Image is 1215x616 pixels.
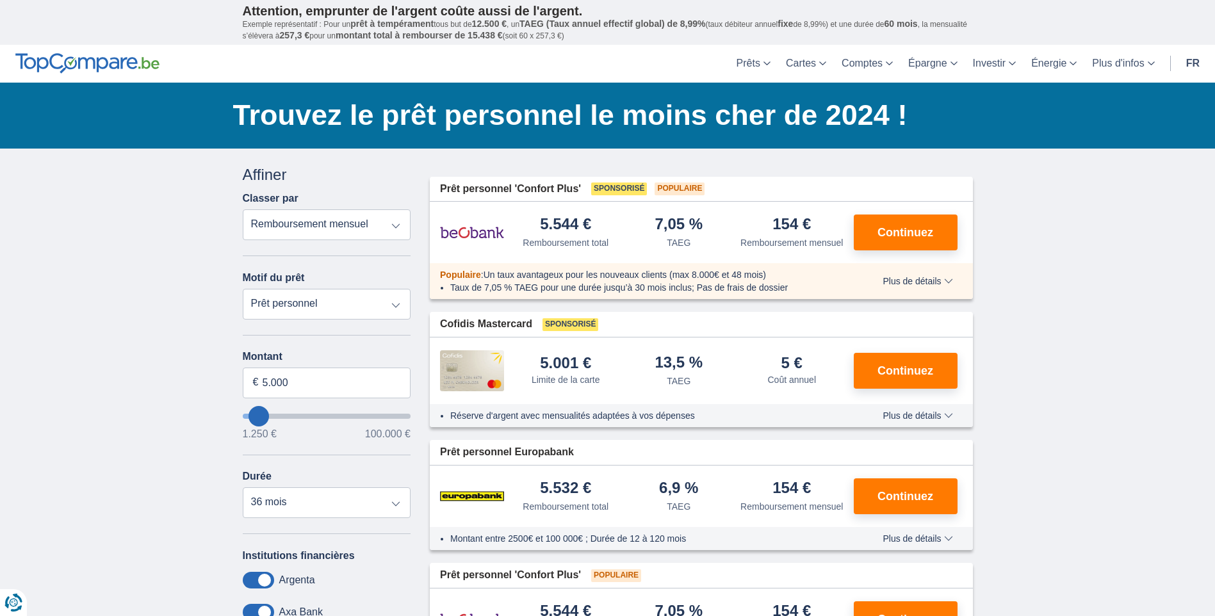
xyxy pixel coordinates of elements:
span: TAEG (Taux annuel effectif global) de 8,99% [519,19,705,29]
li: Réserve d'argent avec mensualités adaptées à vos dépenses [450,409,845,422]
div: 7,05 % [655,216,703,234]
a: Prêts [729,45,778,83]
div: Limite de la carte [532,373,600,386]
span: Cofidis Mastercard [440,317,532,332]
a: Cartes [778,45,834,83]
span: Plus de détails [883,277,952,286]
span: Populaire [591,569,641,582]
span: 12.500 € [472,19,507,29]
div: 6,9 % [659,480,698,498]
span: Prêt personnel 'Confort Plus' [440,568,581,583]
div: TAEG [667,375,690,387]
a: Épargne [901,45,965,83]
button: Continuez [854,215,958,250]
div: Remboursement total [523,236,608,249]
span: 100.000 € [365,429,411,439]
span: montant total à rembourser de 15.438 € [336,30,503,40]
div: TAEG [667,236,690,249]
a: fr [1178,45,1207,83]
p: Exemple représentatif : Pour un tous but de , un (taux débiteur annuel de 8,99%) et une durée de ... [243,19,973,42]
button: Continuez [854,478,958,514]
button: Plus de détails [873,533,962,544]
span: 1.250 € [243,429,277,439]
span: Continuez [877,490,933,502]
div: 5.532 € [540,480,591,498]
p: Attention, emprunter de l'argent coûte aussi de l'argent. [243,3,973,19]
button: Continuez [854,353,958,389]
div: 154 € [772,480,811,498]
div: 13,5 % [655,355,703,372]
span: Prêt personnel Europabank [440,445,574,460]
label: Durée [243,471,272,482]
span: Plus de détails [883,411,952,420]
span: 257,3 € [280,30,310,40]
span: Continuez [877,227,933,238]
img: pret personnel Beobank [440,216,504,248]
div: : [430,268,856,281]
button: Plus de détails [873,276,962,286]
a: Plus d'infos [1084,45,1162,83]
span: Sponsorisé [542,318,598,331]
span: Continuez [877,365,933,377]
div: 5.001 € [540,355,591,371]
span: Populaire [655,182,705,195]
div: 5 € [781,355,803,371]
span: prêt à tempérament [350,19,434,29]
div: Affiner [243,164,411,186]
button: Plus de détails [873,410,962,421]
label: Institutions financières [243,550,355,562]
div: 154 € [772,216,811,234]
li: Taux de 7,05 % TAEG pour une durée jusqu’à 30 mois inclus; Pas de frais de dossier [450,281,845,294]
span: Sponsorisé [591,182,647,195]
label: Classer par [243,193,298,204]
a: Comptes [834,45,901,83]
span: fixe [778,19,793,29]
input: wantToBorrow [243,414,411,419]
img: TopCompare [15,53,159,74]
span: Populaire [440,270,481,280]
label: Montant [243,351,411,362]
label: Motif du prêt [243,272,305,284]
div: Remboursement mensuel [740,236,843,249]
span: € [253,375,259,390]
span: Prêt personnel 'Confort Plus' [440,182,581,197]
div: Remboursement mensuel [740,500,843,513]
div: 5.544 € [540,216,591,234]
div: Coût annuel [767,373,816,386]
h1: Trouvez le prêt personnel le moins cher de 2024 ! [233,95,973,135]
a: Investir [965,45,1024,83]
span: Un taux avantageux pour les nouveaux clients (max 8.000€ et 48 mois) [484,270,766,280]
span: Plus de détails [883,534,952,543]
a: Énergie [1023,45,1084,83]
div: TAEG [667,500,690,513]
span: 60 mois [885,19,918,29]
img: pret personnel Cofidis CC [440,350,504,391]
img: pret personnel Europabank [440,480,504,512]
label: Argenta [279,574,315,586]
li: Montant entre 2500€ et 100 000€ ; Durée de 12 à 120 mois [450,532,845,545]
div: Remboursement total [523,500,608,513]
